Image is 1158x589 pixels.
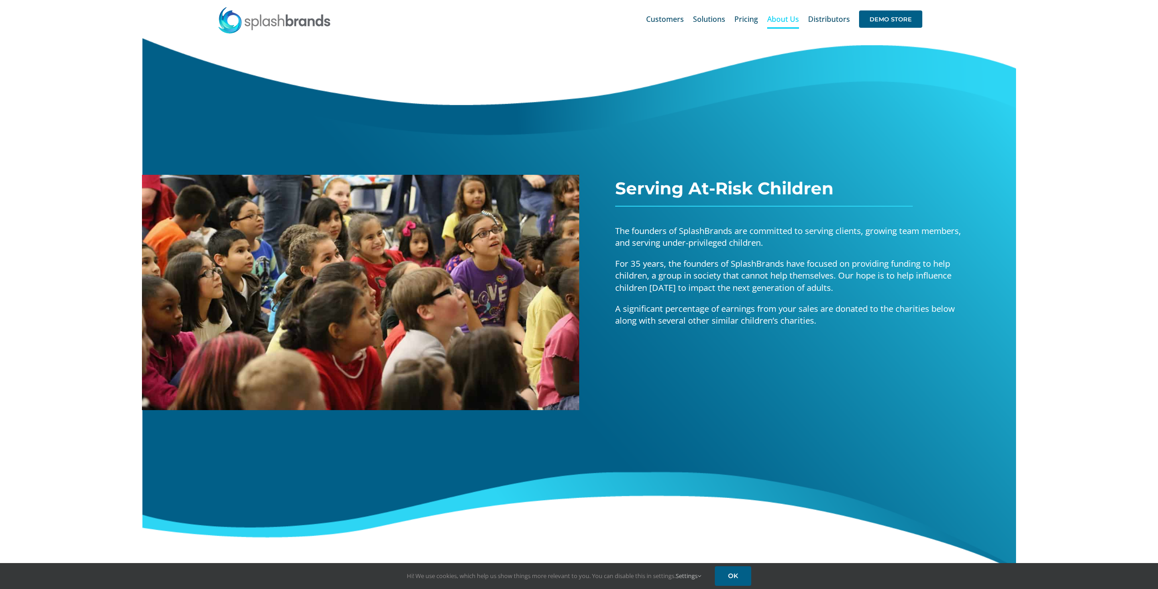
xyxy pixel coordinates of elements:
[407,572,701,580] span: Hi! We use cookies, which help us show things more relevant to you. You can disable this in setti...
[693,15,725,23] span: Solutions
[734,5,758,34] a: Pricing
[615,303,955,326] span: A significant percentage of earnings from your sales are donated to the charities below along wit...
[615,258,951,293] span: For 35 years, the founders of SplashBrands have focused on providing funding to help children, a ...
[646,5,922,34] nav: Main Menu
[615,225,961,248] span: The founders of SplashBrands are committed to serving clients, growing team members, and serving ...
[859,5,922,34] a: DEMO STORE
[217,6,331,34] img: SplashBrands.com Logo
[676,572,701,580] a: Settings
[734,15,758,23] span: Pricing
[808,5,850,34] a: Distributors
[615,178,834,198] span: Serving At-Risk Children
[142,175,579,410] img: 6stones-slider-1
[646,15,684,23] span: Customers
[646,5,684,34] a: Customers
[859,10,922,28] span: DEMO STORE
[767,15,799,23] span: About Us
[715,566,751,586] a: OK
[808,15,850,23] span: Distributors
